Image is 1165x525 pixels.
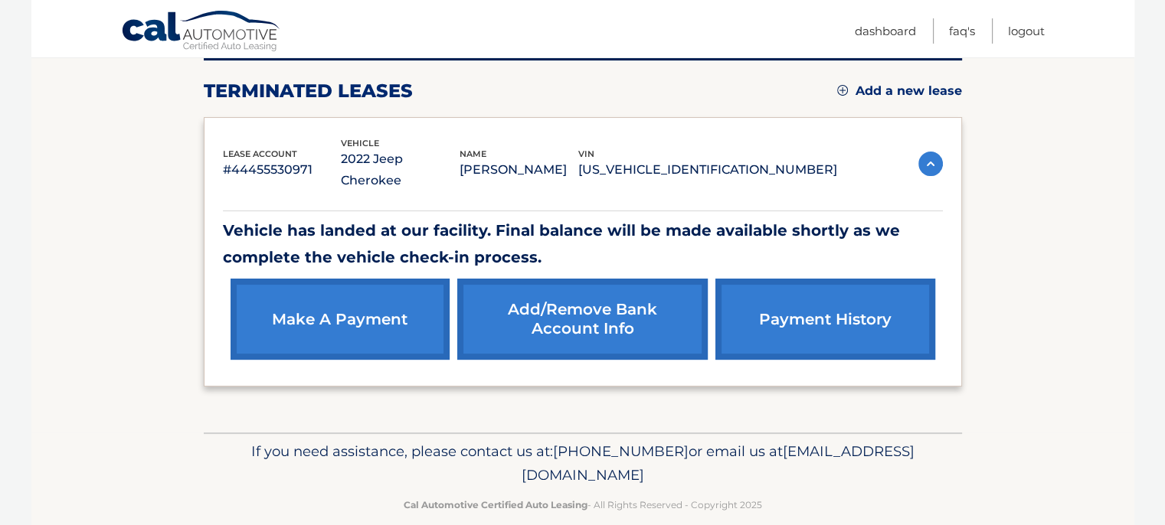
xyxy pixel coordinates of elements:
[223,217,943,271] p: Vehicle has landed at our facility. Final balance will be made available shortly as we complete t...
[837,85,848,96] img: add.svg
[214,497,952,513] p: - All Rights Reserved - Copyright 2025
[949,18,975,44] a: FAQ's
[460,148,486,159] span: name
[223,148,297,159] span: lease account
[837,83,962,99] a: Add a new lease
[341,138,379,148] span: vehicle
[231,279,450,360] a: make a payment
[578,159,837,181] p: [US_VEHICLE_IDENTIFICATION_NUMBER]
[341,148,460,191] p: 2022 Jeep Cherokee
[855,18,916,44] a: Dashboard
[715,279,934,360] a: payment history
[918,152,943,176] img: accordion-active.svg
[204,80,413,103] h2: terminated leases
[223,159,342,181] p: #44455530971
[578,148,594,159] span: vin
[457,279,708,360] a: Add/Remove bank account info
[553,442,689,460] span: [PHONE_NUMBER]
[1008,18,1045,44] a: Logout
[460,159,578,181] p: [PERSON_NAME]
[214,439,952,488] p: If you need assistance, please contact us at: or email us at
[121,10,282,54] a: Cal Automotive
[404,499,587,510] strong: Cal Automotive Certified Auto Leasing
